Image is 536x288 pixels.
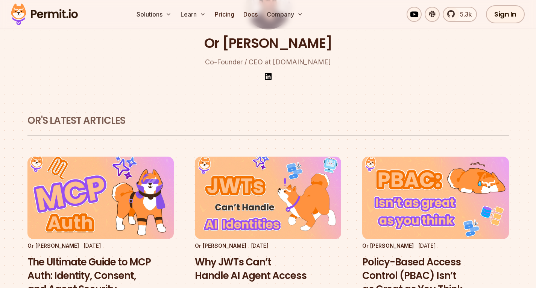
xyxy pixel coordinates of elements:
a: Sign In [486,5,525,23]
a: Docs [240,7,261,22]
a: 5.3k [443,7,477,22]
span: 5.3k [456,10,472,19]
time: [DATE] [84,242,101,249]
img: Permit logo [8,2,81,27]
h2: Or's latest articles [27,114,509,128]
p: Co-Founder / CEO at [DOMAIN_NAME] [205,57,331,67]
img: The Ultimate Guide to MCP Auth: Identity, Consent, and Agent Security [27,157,174,239]
a: Pricing [212,7,237,22]
time: [DATE] [251,242,269,249]
h3: Why JWTs Can’t Handle AI Agent Access [195,256,341,283]
p: Or [PERSON_NAME] [27,242,79,250]
h1: Or [PERSON_NAME] [204,34,332,53]
img: Why JWTs Can’t Handle AI Agent Access [195,157,341,239]
p: Or [PERSON_NAME] [362,242,414,250]
button: Company [264,7,306,22]
button: Solutions [134,7,175,22]
p: Or [PERSON_NAME] [195,242,246,250]
time: [DATE] [418,242,436,249]
img: Policy-Based Access Control (PBAC) Isn’t as Great as You Think [362,157,509,239]
img: linkedin [264,72,273,81]
button: Learn [178,7,209,22]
